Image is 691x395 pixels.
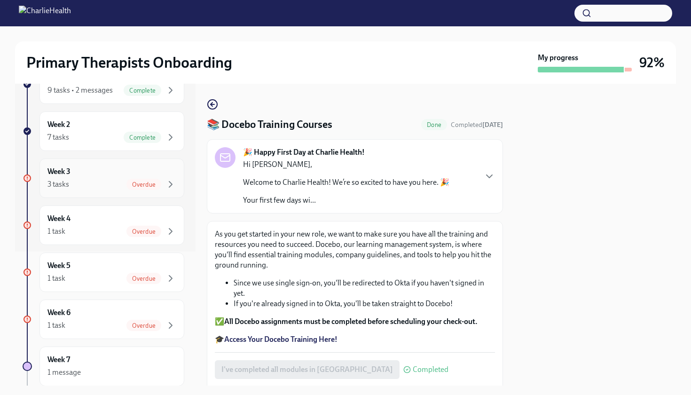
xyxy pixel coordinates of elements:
strong: [DATE] [482,121,503,129]
p: As you get started in your new role, we want to make sure you have all the training and resources... [215,229,495,270]
strong: My progress [538,53,578,63]
p: Welcome to Charlie Health! We’re so excited to have you here. 🎉 [243,177,449,188]
h6: Week 3 [47,166,71,177]
h6: Week 4 [47,213,71,224]
span: September 29th, 2025 11:27 [451,120,503,129]
span: Complete [124,134,161,141]
a: Access Your Docebo Training Here! [224,335,338,344]
a: Week 33 tasksOverdue [23,158,184,198]
a: Week 71 message [23,347,184,386]
strong: 🎉 Happy First Day at Charlie Health! [243,147,365,158]
a: Week 41 taskOverdue [23,205,184,245]
p: Hi [PERSON_NAME], [243,159,449,170]
div: 7 tasks [47,132,69,142]
div: 1 message [47,367,81,378]
a: Week 61 taskOverdue [23,300,184,339]
p: 🎓 [215,334,495,345]
h6: Week 5 [47,261,71,271]
a: 9 tasks • 2 messagesComplete [23,64,184,104]
h6: Week 7 [47,355,70,365]
a: Week 27 tasksComplete [23,111,184,151]
p: Your first few days wi... [243,195,449,205]
a: Week 51 taskOverdue [23,253,184,292]
span: Completed [451,121,503,129]
div: 1 task [47,226,65,237]
span: Overdue [126,181,161,188]
span: Complete [124,87,161,94]
div: 3 tasks [47,179,69,190]
h4: 📚 Docebo Training Courses [207,118,332,132]
li: Since we use single sign-on, you'll be redirected to Okta if you haven't signed in yet. [234,278,495,299]
li: If you're already signed in to Okta, you'll be taken straight to Docebo! [234,299,495,309]
img: CharlieHealth [19,6,71,21]
h2: Primary Therapists Onboarding [26,53,232,72]
span: Done [421,121,447,128]
span: Completed [413,366,448,373]
h3: 92% [639,54,665,71]
div: 1 task [47,273,65,284]
h6: Week 6 [47,308,71,318]
div: 9 tasks • 2 messages [47,85,113,95]
h6: Week 2 [47,119,70,130]
strong: All Docebo assignments must be completed before scheduling your check-out. [224,317,478,326]
span: Overdue [126,228,161,235]
span: Overdue [126,322,161,329]
span: Overdue [126,275,161,282]
div: 1 task [47,320,65,331]
p: ✅ [215,316,495,327]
